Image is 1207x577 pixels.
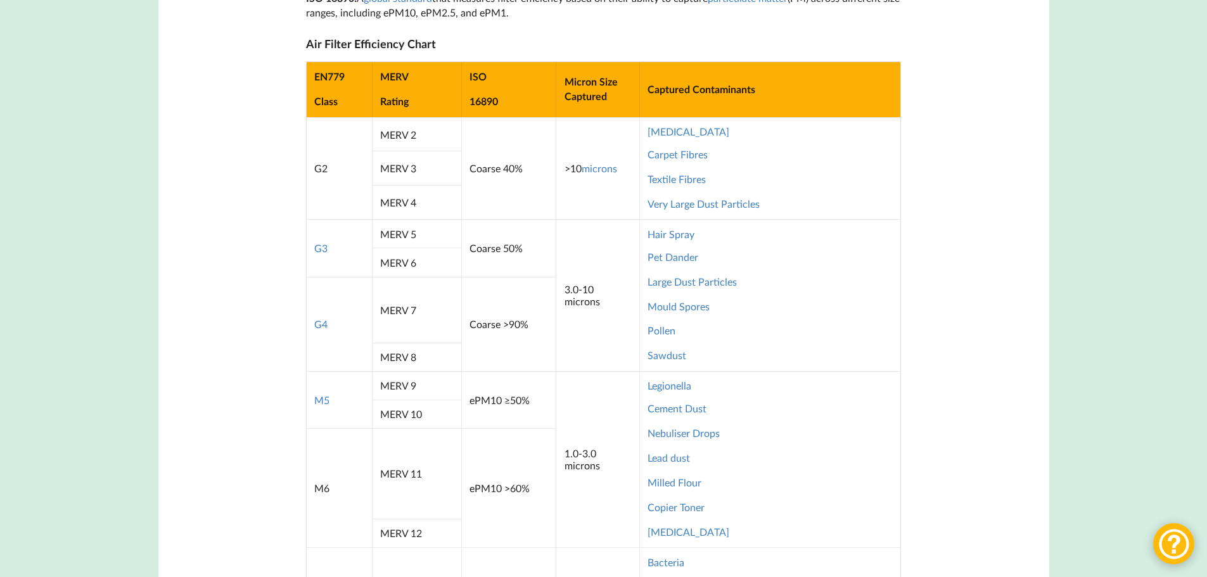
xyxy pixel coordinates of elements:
td: ePM10 >60% [461,428,556,547]
td: MERV 5 [372,219,461,248]
a: Legionella [648,379,691,391]
a: Pet Dander [648,251,698,263]
a: G4 [314,318,328,330]
b: MERV [380,70,409,82]
b: EN779 [314,70,345,82]
b: Class [314,95,338,107]
b: ISO [469,70,487,82]
b: Micron Size Captured [565,75,618,102]
a: Milled Flour [648,476,701,488]
a: microns [582,162,617,174]
a: Mould Spores [648,300,710,312]
a: Large Dust Particles [648,276,737,288]
td: MERV 4 [372,185,461,219]
a: Carpet Fibres [648,148,708,160]
td: MERV 10 [372,400,461,428]
a: Textile Fibres [648,173,706,185]
a: Lead dust [648,452,690,464]
b: 16890 [469,95,498,107]
h3: Air Filter Efficiency Chart [306,37,901,51]
b: Rating [380,95,409,107]
td: 1.0-3.0 microns [556,371,639,547]
td: ePM10 ≥50% [461,371,556,428]
td: Coarse >90% [461,277,556,371]
td: G2 [307,117,372,220]
td: Coarse 50% [461,219,556,276]
a: G3 [314,242,328,254]
a: Sawdust [648,349,686,361]
td: MERV 3 [372,151,461,185]
a: M5 [314,394,329,406]
td: MERV 12 [372,519,461,547]
a: Cement Dust [648,402,706,414]
td: >10 [556,117,639,220]
a: Hair Spray [648,228,694,240]
a: Nebuliser Drops [648,427,720,439]
b: Captured Contaminants [648,83,755,95]
td: MERV 7 [372,277,461,343]
a: Copier Toner [648,501,705,513]
a: Bacteria [648,556,684,568]
td: MERV 8 [372,343,461,371]
td: 3.0-10 microns [556,219,639,371]
td: MERV 2 [372,117,461,151]
a: [MEDICAL_DATA] [648,526,729,538]
td: MERV 11 [372,428,461,519]
a: Pollen [648,324,675,336]
td: M6 [307,428,372,547]
a: Very Large Dust Particles [648,198,760,210]
td: Coarse 40% [461,117,556,220]
td: MERV 6 [372,248,461,276]
a: [MEDICAL_DATA] [648,125,729,137]
td: MERV 9 [372,371,461,400]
